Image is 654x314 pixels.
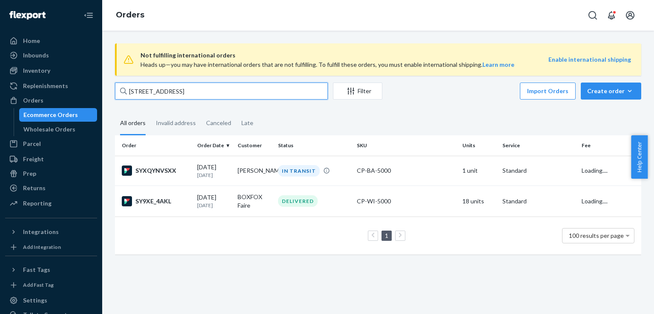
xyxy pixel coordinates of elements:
button: Integrations [5,225,97,239]
a: Enable international shipping [548,56,631,63]
div: Freight [23,155,44,163]
th: Fee [578,135,641,156]
button: Filter [333,83,382,100]
span: Heads up—you may have international orders that are not fulfilling. To fulfill these orders, you ... [141,61,514,68]
th: Service [499,135,578,156]
button: Import Orders [520,83,576,100]
img: Flexport logo [9,11,46,20]
a: Settings [5,294,97,307]
button: Open notifications [603,7,620,24]
td: BOXFOX Faire [234,186,275,217]
div: SYXQYNVSXX [122,166,190,176]
p: Standard [502,166,574,175]
input: Search orders [115,83,328,100]
div: Replenishments [23,82,68,90]
td: [PERSON_NAME] [234,156,275,186]
a: Returns [5,181,97,195]
div: Reporting [23,199,52,208]
button: Open Search Box [584,7,601,24]
a: Freight [5,152,97,166]
button: Help Center [631,135,648,179]
div: SY9XE_4AKL [122,196,190,206]
div: Inbounds [23,51,49,60]
a: Inbounds [5,49,97,62]
th: Order Date [194,135,234,156]
div: [DATE] [197,193,231,209]
a: Prep [5,167,97,180]
div: DELIVERED [278,195,318,207]
th: Units [459,135,499,156]
button: Close Navigation [80,7,97,24]
span: 100 results per page [569,232,624,239]
td: 18 units [459,186,499,217]
a: Add Fast Tag [5,280,97,290]
th: Order [115,135,194,156]
ol: breadcrumbs [109,3,151,28]
div: Canceled [206,112,231,134]
div: Orders [23,96,43,105]
button: Fast Tags [5,263,97,277]
a: Add Integration [5,242,97,252]
div: Customer [238,142,271,149]
a: Ecommerce Orders [19,108,98,122]
p: Standard [502,197,574,206]
div: [DATE] [197,163,231,179]
td: Loading.... [578,156,641,186]
div: Late [241,112,253,134]
div: Wholesale Orders [23,125,75,134]
a: Replenishments [5,79,97,93]
div: CP-BA-5000 [357,166,455,175]
a: Inventory [5,64,97,77]
p: [DATE] [197,202,231,209]
a: Reporting [5,197,97,210]
button: Create order [581,83,641,100]
a: Orders [5,94,97,107]
th: SKU [353,135,459,156]
a: Home [5,34,97,48]
div: All orders [120,112,146,135]
div: Integrations [23,228,59,236]
div: Inventory [23,66,50,75]
div: Ecommerce Orders [23,111,78,119]
a: Orders [116,10,144,20]
div: Home [23,37,40,45]
a: Learn more [482,61,514,68]
a: Parcel [5,137,97,151]
div: Returns [23,184,46,192]
a: Wholesale Orders [19,123,98,136]
p: [DATE] [197,171,231,179]
div: Invalid address [156,112,196,134]
div: Add Fast Tag [23,281,54,288]
a: Page 1 is your current page [383,232,390,239]
div: CP-WI-5000 [357,197,455,206]
div: Prep [23,169,36,178]
button: Open account menu [622,7,639,24]
td: Loading.... [578,186,641,217]
td: 1 unit [459,156,499,186]
div: Settings [23,296,47,305]
div: Create order [587,87,635,95]
div: Filter [333,87,382,95]
th: Status [275,135,353,156]
div: Add Integration [23,243,61,251]
div: Fast Tags [23,265,50,274]
div: Parcel [23,140,41,148]
div: IN TRANSIT [278,165,320,177]
span: Not fulfilling international orders [141,50,548,60]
